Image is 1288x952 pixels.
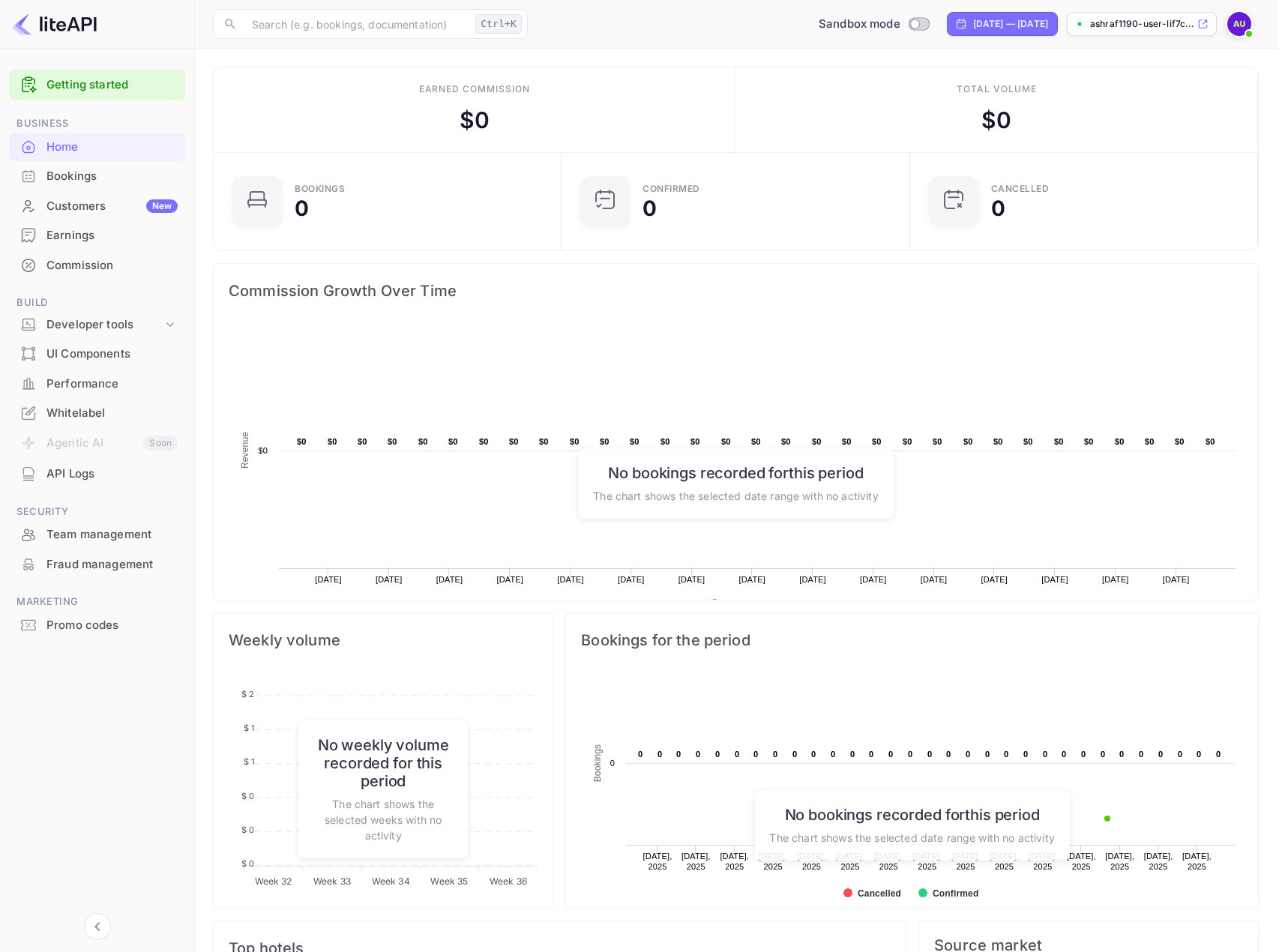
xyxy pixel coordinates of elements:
text: Confirmed [933,888,978,899]
div: [DATE] — [DATE] [973,17,1048,31]
text: [DATE] [1102,575,1129,584]
text: Revenue [240,432,250,469]
text: $0 [388,437,397,446]
text: 0 [1178,750,1182,759]
span: Bookings for the period [581,628,1243,652]
text: $0 [812,437,822,446]
text: $0 [328,437,337,446]
div: UI Components [46,346,178,363]
img: LiteAPI logo [12,12,97,36]
text: $0 [993,437,1003,446]
div: API Logs [46,466,178,483]
text: 0 [811,750,816,759]
text: 0 [676,750,681,759]
text: $0 [258,446,268,455]
div: Team management [46,526,178,543]
div: CANCELLED [991,184,1050,193]
text: 0 [1139,750,1143,759]
tspan: Week 33 [313,876,351,887]
text: $0 [600,437,610,446]
text: [DATE], 2025 [720,852,750,871]
text: $0 [933,437,942,446]
text: Revenue [724,599,762,609]
text: $0 [630,437,640,446]
div: Total volume [957,82,1037,96]
div: Customers [46,198,178,215]
span: Build [9,295,185,311]
img: Ashraf1190 User [1227,12,1251,36]
text: [DATE] [860,575,887,584]
text: $0 [751,437,761,446]
div: Performance [46,376,178,393]
h6: No bookings recorded for this period [593,463,878,481]
text: 0 [657,750,662,759]
text: $0 [358,437,367,446]
tspan: $ 1 [244,756,254,767]
tspan: Week 32 [255,876,292,887]
text: [DATE], 2025 [1067,852,1096,871]
text: $0 [297,437,307,446]
div: Earnings [46,227,178,244]
text: $0 [963,437,973,446]
text: 0 [1101,750,1105,759]
div: Ctrl+K [475,14,522,34]
text: $0 [418,437,428,446]
div: Promo codes [46,617,178,634]
tspan: Week 35 [431,876,469,887]
text: [DATE], 2025 [681,852,711,871]
text: $0 [448,437,458,446]
text: [DATE] [921,575,948,584]
tspan: Week 36 [490,876,527,887]
text: 0 [1119,750,1124,759]
text: 0 [850,750,855,759]
text: $0 [1023,437,1033,446]
text: $0 [660,437,670,446]
div: Switch to Production mode [813,16,935,33]
text: 0 [927,750,932,759]
text: 0 [753,750,758,759]
text: $0 [721,437,731,446]
div: Earned commission [419,82,530,96]
div: Confirmed [643,184,700,193]
text: [DATE] [557,575,584,584]
text: [DATE], 2025 [1182,852,1212,871]
text: [DATE] [436,575,463,584]
text: 0 [1197,750,1201,759]
div: Bookings [295,184,345,193]
text: 0 [715,750,720,759]
p: The chart shows the selected weeks with no activity [313,795,453,843]
div: Fraud management [46,556,178,573]
text: [DATE] [1163,575,1190,584]
text: 0 [773,750,777,759]
text: 0 [966,750,970,759]
div: Commission [46,257,178,274]
text: 0 [1023,750,1028,759]
tspan: $ 0 [241,858,254,869]
text: [DATE] [618,575,645,584]
h6: No weekly volume recorded for this period [313,735,453,789]
div: 0 [295,198,309,219]
text: 0 [946,750,951,759]
div: $ 0 [460,103,490,137]
tspan: $ 0 [241,825,254,835]
text: 0 [985,750,990,759]
text: $0 [1054,437,1064,446]
text: [DATE], 2025 [643,852,672,871]
text: 0 [1043,750,1047,759]
text: [DATE] [496,575,523,584]
p: The chart shows the selected date range with no activity [769,829,1054,845]
text: 0 [831,750,835,759]
text: [DATE] [376,575,403,584]
text: 0 [1062,750,1066,759]
text: $0 [1084,437,1094,446]
span: Security [9,504,185,520]
tspan: Week 34 [372,876,410,887]
span: Weekly volume [229,628,538,652]
text: $0 [570,437,580,446]
text: 0 [638,750,643,759]
text: Bookings [592,744,603,783]
p: The chart shows the selected date range with no activity [593,487,878,503]
text: 0 [792,750,797,759]
button: Collapse navigation [84,913,111,940]
text: $0 [690,437,700,446]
